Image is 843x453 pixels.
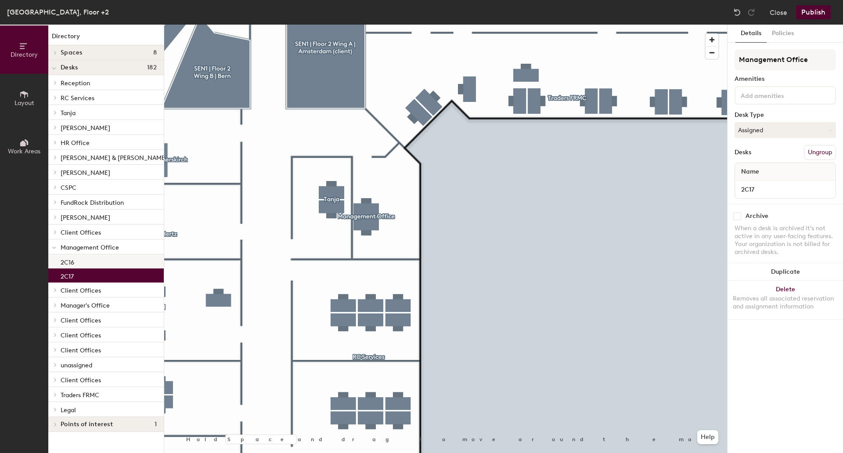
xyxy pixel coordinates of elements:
[61,64,78,71] span: Desks
[61,347,101,354] span: Client Offices
[61,421,113,428] span: Points of interest
[61,154,167,162] span: [PERSON_NAME] & [PERSON_NAME]
[61,332,101,339] span: Client Offices
[61,184,76,192] span: CSPC
[61,377,101,384] span: Client Offices
[747,8,756,17] img: Redo
[61,49,83,56] span: Spaces
[728,263,843,281] button: Duplicate
[147,64,157,71] span: 182
[61,406,76,414] span: Legal
[737,183,834,196] input: Unnamed desk
[61,362,92,369] span: unassigned
[61,214,110,221] span: [PERSON_NAME]
[48,32,164,45] h1: Directory
[61,391,99,399] span: Traders FRMC
[61,94,94,102] span: RC Services
[61,169,110,177] span: [PERSON_NAME]
[14,99,34,107] span: Layout
[61,109,76,117] span: Tanja
[735,25,767,43] button: Details
[735,149,751,156] div: Desks
[61,80,90,87] span: Reception
[804,145,836,160] button: Ungroup
[61,199,124,207] span: FundRock Distribution
[61,229,101,236] span: Client Offices
[735,122,836,138] button: Assigned
[11,51,38,58] span: Directory
[61,270,74,280] p: 2C17
[733,295,838,311] div: Removes all associated reservation and assignment information
[7,7,109,18] div: [GEOGRAPHIC_DATA], Floor +2
[728,281,843,319] button: DeleteRemoves all associated reservation and assignment information
[739,90,818,100] input: Add amenities
[735,112,836,119] div: Desk Type
[61,124,110,132] span: [PERSON_NAME]
[61,256,74,266] p: 2C16
[61,302,110,309] span: Manager's Office
[697,430,718,444] button: Help
[155,421,157,428] span: 1
[770,5,787,19] button: Close
[61,287,101,294] span: Client Offices
[61,317,101,324] span: Client Offices
[796,5,831,19] button: Publish
[767,25,799,43] button: Policies
[746,213,768,220] div: Archive
[153,49,157,56] span: 8
[735,225,836,256] div: When a desk is archived it's not active in any user-facing features. Your organization is not bil...
[8,148,40,155] span: Work Areas
[735,76,836,83] div: Amenities
[733,8,742,17] img: Undo
[61,244,119,251] span: Management Office
[737,164,764,180] span: Name
[61,139,90,147] span: HR Office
